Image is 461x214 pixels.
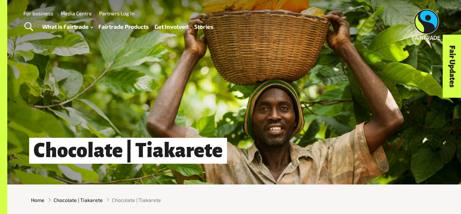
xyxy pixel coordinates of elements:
a: Fairtrade Products [98,22,149,32]
a: Chocolate | Tiakarete [54,196,103,204]
a: Partners Log In [99,10,134,16]
span: Chocolate | Tiakarete [112,196,161,204]
a: Get Involved [155,22,188,32]
a: For business [23,10,53,16]
a: Toggle Search [20,18,38,36]
a: What is Fairtrade [42,22,93,32]
a: Home [31,196,44,204]
a: Stories [194,22,213,32]
h1: Chocolate | Tiakarete [29,138,227,164]
a: Media Centre [60,10,92,16]
img: Fairtrade Australia New Zealand logo [413,9,441,40]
